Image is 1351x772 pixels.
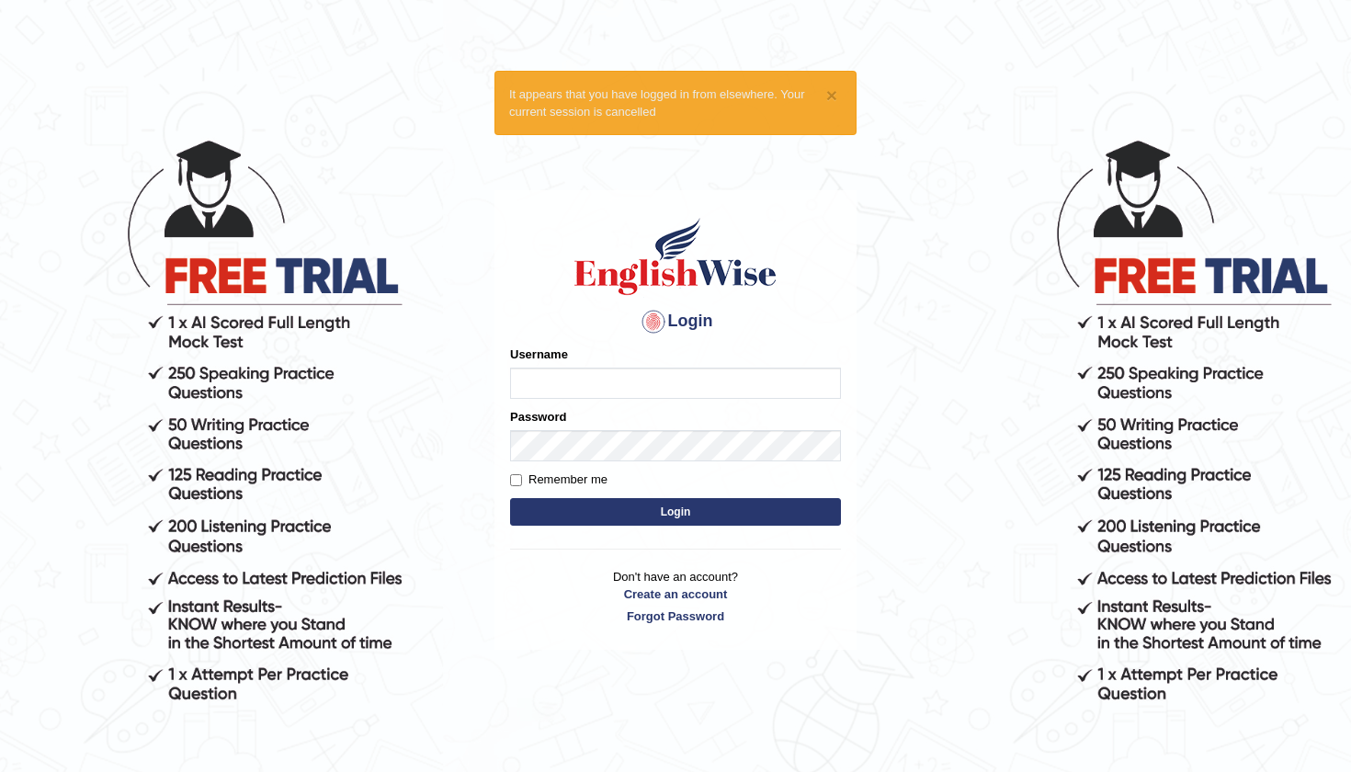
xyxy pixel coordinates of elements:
p: Don't have an account? [510,568,841,625]
div: It appears that you have logged in from elsewhere. Your current session is cancelled [494,71,857,135]
button: × [826,85,837,105]
label: Remember me [510,471,607,489]
button: Login [510,498,841,526]
a: Forgot Password [510,607,841,625]
h4: Login [510,307,841,336]
a: Create an account [510,585,841,603]
img: Logo of English Wise sign in for intelligent practice with AI [571,215,780,298]
label: Username [510,346,568,363]
label: Password [510,408,566,426]
input: Remember me [510,474,522,486]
